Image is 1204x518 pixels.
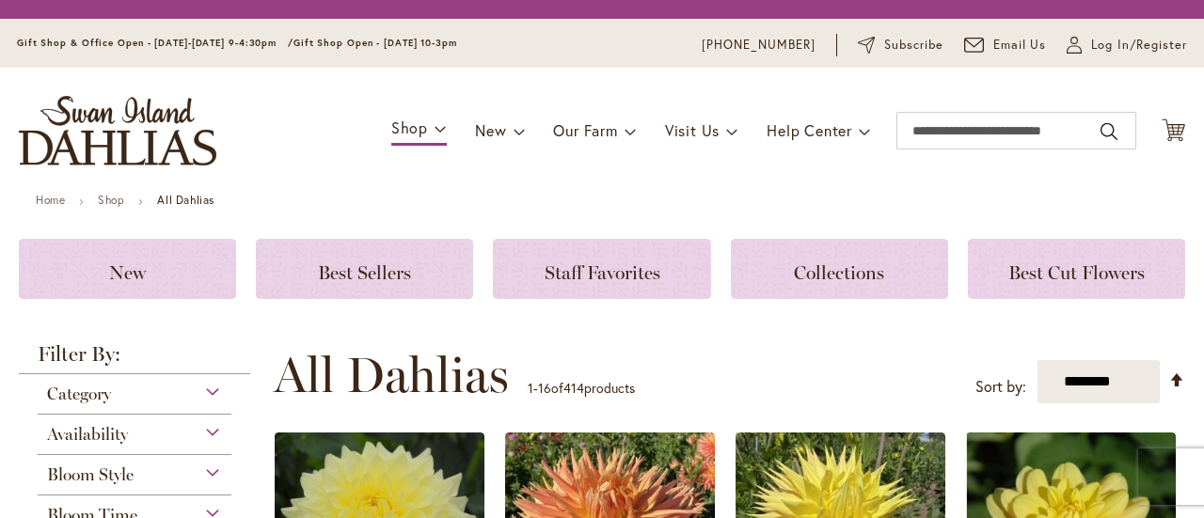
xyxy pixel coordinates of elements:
[475,120,506,140] span: New
[17,37,293,49] span: Gift Shop & Office Open - [DATE]-[DATE] 9-4:30pm /
[528,379,533,397] span: 1
[391,118,428,137] span: Shop
[293,37,457,49] span: Gift Shop Open - [DATE] 10-3pm
[1091,36,1187,55] span: Log In/Register
[553,120,617,140] span: Our Farm
[968,239,1185,299] a: Best Cut Flowers
[36,193,65,207] a: Home
[1008,261,1145,284] span: Best Cut Flowers
[884,36,943,55] span: Subscribe
[19,96,216,165] a: store logo
[702,36,816,55] a: [PHONE_NUMBER]
[109,261,146,284] span: New
[858,36,943,55] a: Subscribe
[318,261,411,284] span: Best Sellers
[19,239,236,299] a: New
[47,464,134,485] span: Bloom Style
[47,424,128,445] span: Availability
[19,344,250,374] strong: Filter By:
[157,193,214,207] strong: All Dahlias
[545,261,660,284] span: Staff Favorites
[964,36,1047,55] a: Email Us
[1101,117,1117,147] button: Search
[47,384,111,404] span: Category
[563,379,584,397] span: 414
[98,193,124,207] a: Shop
[993,36,1047,55] span: Email Us
[538,379,551,397] span: 16
[794,261,884,284] span: Collections
[274,347,509,403] span: All Dahlias
[1067,36,1187,55] a: Log In/Register
[528,373,635,403] p: - of products
[975,369,1026,404] label: Sort by:
[665,120,720,140] span: Visit Us
[493,239,710,299] a: Staff Favorites
[731,239,948,299] a: Collections
[767,120,852,140] span: Help Center
[256,239,473,299] a: Best Sellers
